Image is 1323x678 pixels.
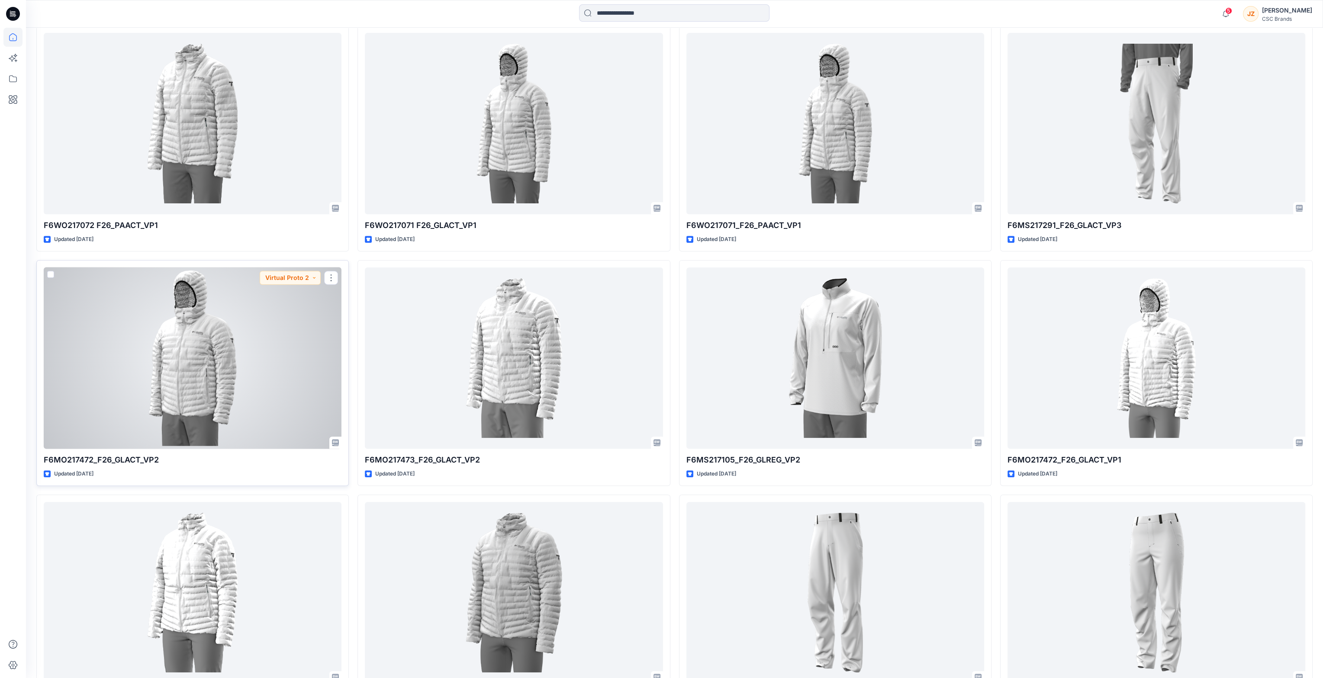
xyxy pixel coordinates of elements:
a: F6MS217291_F26_GLACT_VP3 [1008,33,1305,215]
p: Updated [DATE] [375,469,415,479]
p: F6MO217472_F26_GLACT_VP1 [1008,454,1305,466]
p: F6WO217071_F26_PAACT_VP1 [686,219,984,231]
a: F6MO217472_F26_GLACT_VP1 [1008,267,1305,449]
a: F6MO217473_F26_GLACT_VP2 [365,267,663,449]
a: F6WO217072 F26_PAACT_VP1 [44,33,341,215]
div: [PERSON_NAME] [1262,5,1312,16]
p: Updated [DATE] [697,235,736,244]
a: F6WO217071 F26_GLACT_VP1 [365,33,663,215]
p: Updated [DATE] [54,469,93,479]
div: JZ [1243,6,1259,22]
p: Updated [DATE] [375,235,415,244]
div: CSC Brands [1262,16,1312,22]
p: F6MO217472_F26_GLACT_VP2 [44,454,341,466]
p: Updated [DATE] [1018,235,1057,244]
p: Updated [DATE] [697,469,736,479]
p: Updated [DATE] [1018,469,1057,479]
p: Updated [DATE] [54,235,93,244]
a: F6MO217472_F26_GLACT_VP2 [44,267,341,449]
a: F6MS217105_F26_GLREG_VP2 [686,267,984,449]
p: F6MS217105_F26_GLREG_VP2 [686,454,984,466]
span: 5 [1225,7,1232,14]
a: F6WO217071_F26_PAACT_VP1 [686,33,984,215]
p: F6WO217071 F26_GLACT_VP1 [365,219,663,231]
p: F6WO217072 F26_PAACT_VP1 [44,219,341,231]
p: F6MS217291_F26_GLACT_VP3 [1008,219,1305,231]
p: F6MO217473_F26_GLACT_VP2 [365,454,663,466]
